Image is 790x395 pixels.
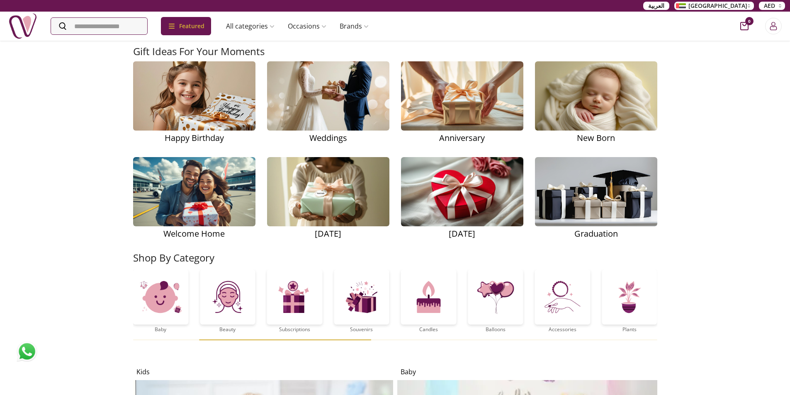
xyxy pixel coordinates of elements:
span: Souvenirs [334,326,389,333]
span: Subscriptions [267,326,323,333]
span: Baby [133,326,189,333]
h4: Kids [136,367,390,377]
a: WeddingsWeddings [267,61,389,145]
input: Search [51,18,147,34]
a: SubscriptionsSubscriptions [267,269,323,333]
span: Accessories [535,326,591,333]
span: Plants [602,326,657,333]
button: AED [759,2,785,10]
img: Anniversary [401,61,523,131]
a: New BornNew Born [535,61,657,145]
a: BeautyBeauty [200,269,255,333]
a: Valentine's Day[DATE] [401,157,523,241]
a: Mother's Day[DATE] [267,157,389,241]
span: Balloons [468,326,523,333]
span: 0 [745,17,754,25]
span: Beauty [200,326,255,333]
a: AccessoriesAccessories [535,269,591,333]
button: Login [765,18,782,34]
img: Happy Birthday [114,45,275,147]
img: Graduation [535,157,657,226]
h2: Shop By Category [133,251,214,264]
span: [GEOGRAPHIC_DATA] [688,2,747,10]
button: cart-button [740,22,749,30]
span: [DATE] [449,228,475,240]
a: Welcome HomeWelcome Home [133,157,255,241]
h2: Gift Ideas For Your Moments [133,45,265,58]
button: [GEOGRAPHIC_DATA] [674,2,754,10]
span: New Born [577,132,615,144]
a: Brands [333,18,375,34]
a: Occasions [281,18,333,34]
div: Featured [161,17,211,35]
img: Weddings [267,61,389,131]
img: Welcome Home [133,157,255,226]
span: AED [764,2,775,10]
a: BabyBaby [133,269,189,333]
img: New Born [535,61,657,131]
a: All categories [219,18,281,34]
a: PlantsPlants [602,269,657,333]
a: CandlesCandles [401,269,457,333]
span: العربية [648,2,664,10]
span: Welcome Home [163,228,225,240]
span: Weddings [309,132,347,144]
a: Happy BirthdayHappy Birthday [133,61,255,145]
span: Candles [401,326,457,333]
a: AnniversaryAnniversary [401,61,523,145]
img: whatsapp [17,341,37,362]
img: Arabic_dztd3n.png [676,3,686,8]
a: SouvenirsSouvenirs [334,269,389,333]
span: [DATE] [315,228,341,240]
span: Happy Birthday [165,132,224,144]
a: GraduationGraduation [535,157,657,241]
img: Valentine's Day [401,157,523,226]
img: Nigwa-uae-gifts [8,12,37,41]
img: Mother's Day [267,157,389,226]
span: Anniversary [439,132,485,144]
span: Graduation [574,228,618,240]
a: BalloonsBalloons [468,269,523,333]
h4: Baby [401,367,654,377]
